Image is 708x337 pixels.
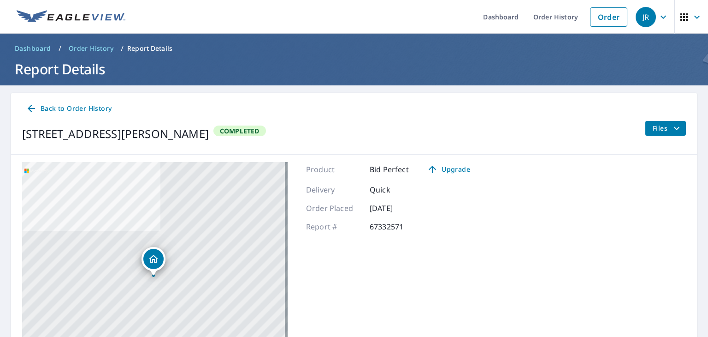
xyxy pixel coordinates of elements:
a: Order [590,7,627,27]
div: Dropped pin, building 1, Residential property, 226 SAGEWOOD DR KAMLOOPS 1, BC V2H1R1 [142,247,165,276]
p: [DATE] [370,203,425,214]
a: Dashboard [11,41,55,56]
li: / [121,43,124,54]
span: Upgrade [425,164,472,175]
span: Dashboard [15,44,51,53]
a: Upgrade [420,162,478,177]
span: Completed [214,126,265,135]
span: Back to Order History [26,103,112,114]
span: Order History [69,44,113,53]
p: Quick [370,184,425,195]
p: Report # [306,221,361,232]
img: EV Logo [17,10,125,24]
a: Back to Order History [22,100,115,117]
p: Delivery [306,184,361,195]
p: 67332571 [370,221,425,232]
p: Product [306,164,361,175]
a: Order History [65,41,117,56]
li: / [59,43,61,54]
p: Report Details [127,44,172,53]
div: JR [636,7,656,27]
div: [STREET_ADDRESS][PERSON_NAME] [22,126,209,142]
p: Order Placed [306,203,361,214]
p: Bid Perfect [370,164,409,175]
nav: breadcrumb [11,41,697,56]
span: Files [653,123,682,134]
button: filesDropdownBtn-67332571 [645,121,686,136]
h1: Report Details [11,60,697,78]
